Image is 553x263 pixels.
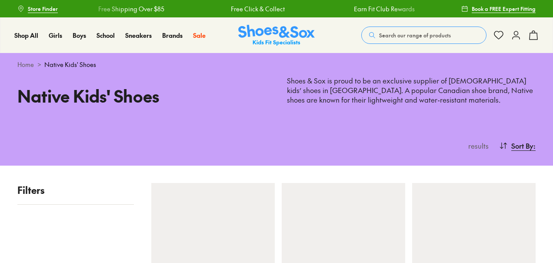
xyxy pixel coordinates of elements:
[533,140,536,151] span: :
[125,31,152,40] a: Sneakers
[465,140,489,151] p: results
[28,5,58,13] span: Store Finder
[472,5,536,13] span: Book a FREE Expert Fitting
[238,25,315,46] img: SNS_Logo_Responsive.svg
[14,31,38,40] a: Shop All
[97,31,115,40] a: School
[162,31,183,40] a: Brands
[49,31,62,40] a: Girls
[17,183,134,197] p: Filters
[287,76,536,105] p: Shoes & Sox is proud to be an exclusive supplier of [DEMOGRAPHIC_DATA] kids’ shoes in [GEOGRAPHIC...
[17,60,536,69] div: >
[17,1,58,17] a: Store Finder
[511,140,533,151] span: Sort By
[426,4,492,13] a: Free Shipping Over $85
[17,83,266,108] h1: Native Kids' Shoes
[193,31,206,40] a: Sale
[361,27,486,44] button: Search our range of products
[73,31,86,40] a: Boys
[379,31,451,39] span: Search our range of products
[17,60,34,69] a: Home
[302,4,363,13] a: Earn Fit Club Rewards
[461,1,536,17] a: Book a FREE Expert Fitting
[47,4,113,13] a: Free Shipping Over $85
[238,25,315,46] a: Shoes & Sox
[499,136,536,155] button: Sort By:
[44,60,96,69] span: Native Kids' Shoes
[179,4,233,13] a: Free Click & Collect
